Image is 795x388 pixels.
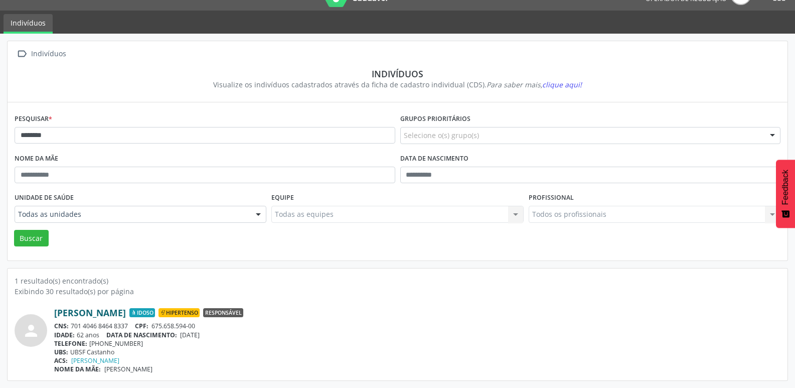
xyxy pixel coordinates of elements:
[4,14,53,34] a: Indivíduos
[54,307,126,318] a: [PERSON_NAME]
[22,79,773,90] div: Visualize os indivíduos cadastrados através da ficha de cadastro individual (CDS).
[129,308,155,317] span: Idoso
[203,308,243,317] span: Responsável
[29,47,68,61] div: Indivíduos
[15,151,58,167] label: Nome da mãe
[15,286,780,297] div: Exibindo 30 resultado(s) por página
[135,322,148,330] span: CPF:
[54,348,780,356] div: UBSF Castanho
[271,190,294,206] label: Equipe
[15,47,68,61] a:  Indivíduos
[54,356,68,365] span: ACS:
[54,331,780,339] div: 62 anos
[158,308,200,317] span: Hipertenso
[22,68,773,79] div: Indivíduos
[400,111,470,127] label: Grupos prioritários
[151,322,195,330] span: 675.658.594-00
[529,190,574,206] label: Profissional
[54,339,87,348] span: TELEFONE:
[71,356,119,365] a: [PERSON_NAME]
[54,322,69,330] span: CNS:
[400,151,468,167] label: Data de nascimento
[542,80,582,89] span: clique aqui!
[14,230,49,247] button: Buscar
[106,331,177,339] span: DATA DE NASCIMENTO:
[15,276,780,286] div: 1 resultado(s) encontrado(s)
[180,331,200,339] span: [DATE]
[54,331,75,339] span: IDADE:
[776,160,795,228] button: Feedback - Mostrar pesquisa
[18,209,246,219] span: Todas as unidades
[104,365,152,373] span: [PERSON_NAME]
[22,322,40,340] i: person
[781,170,790,205] span: Feedback
[404,130,479,141] span: Selecione o(s) grupo(s)
[15,111,52,127] label: Pesquisar
[487,80,582,89] i: Para saber mais,
[54,339,780,348] div: [PHONE_NUMBER]
[15,190,74,206] label: Unidade de saúde
[15,47,29,61] i: 
[54,365,101,373] span: NOME DA MÃE:
[54,322,780,330] div: 701 4046 8464 8337
[54,348,68,356] span: UBS:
